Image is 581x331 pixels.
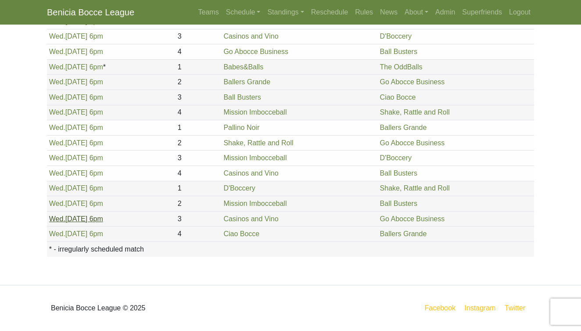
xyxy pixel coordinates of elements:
[432,4,459,21] a: Admin
[176,105,222,120] td: 4
[49,154,103,162] a: Wed.[DATE] 6pm
[49,200,103,207] a: Wed.[DATE] 6pm
[176,29,222,44] td: 3
[49,63,65,71] span: Wed.
[380,124,427,131] a: Ballers Grande
[380,63,423,71] a: The OddBalls
[49,139,103,147] a: Wed.[DATE] 6pm
[380,169,417,177] a: Ball Busters
[223,78,270,86] a: Ballers Grande
[49,124,103,131] a: Wed.[DATE] 6pm
[380,48,417,55] a: Ball Busters
[49,230,103,237] a: Wed.[DATE] 6pm
[380,108,450,116] a: Shake, Rattle and Roll
[223,154,287,162] a: Mission Imbocceball
[176,90,222,105] td: 3
[47,241,534,256] th: * - irregularly scheduled match
[380,78,445,86] a: Go Abocce Business
[223,200,287,207] a: Mission Imbocceball
[423,302,457,313] a: Facebook
[264,4,307,21] a: Standings
[49,48,65,55] span: Wed.
[377,4,401,21] a: News
[223,124,259,131] a: Pallino Noir
[351,4,377,21] a: Rules
[49,215,103,223] a: Wed.[DATE] 6pm
[49,169,103,177] a: Wed.[DATE] 6pm
[49,184,103,192] a: Wed.[DATE] 6pm
[49,124,65,131] span: Wed.
[49,63,103,71] a: Wed.[DATE] 6pm
[176,227,222,242] td: 4
[49,18,65,25] span: Wed.
[223,139,293,147] a: Shake, Rattle and Roll
[176,120,222,136] td: 1
[176,165,222,181] td: 4
[49,78,65,86] span: Wed.
[176,44,222,60] td: 4
[459,4,506,21] a: Superfriends
[176,196,222,212] td: 2
[380,94,416,101] a: Ciao Bocce
[176,135,222,151] td: 2
[49,108,103,116] a: Wed.[DATE] 6pm
[380,200,417,207] a: Ball Busters
[176,211,222,227] td: 3
[401,4,432,21] a: About
[223,215,278,223] a: Casinos and Vino
[380,139,445,147] a: Go Abocce Business
[506,4,534,21] a: Logout
[49,139,65,147] span: Wed.
[223,184,255,192] a: D'Boccery
[49,200,65,207] span: Wed.
[49,32,65,40] span: Wed.
[223,18,259,25] a: Pallino Noir
[223,32,278,40] a: Casinos and Vino
[195,4,222,21] a: Teams
[463,302,497,313] a: Instagram
[49,215,65,223] span: Wed.
[380,230,427,237] a: Ballers Grande
[49,154,65,162] span: Wed.
[503,302,532,313] a: Twitter
[49,108,65,116] span: Wed.
[49,230,65,237] span: Wed.
[223,108,287,116] a: Mission Imbocceball
[49,169,65,177] span: Wed.
[176,59,222,75] td: 1
[223,48,288,55] a: Go Abocce Business
[49,94,103,101] a: Wed.[DATE] 6pm
[380,18,450,25] a: Shake, Rattle and Roll
[47,4,134,21] a: Benicia Bocce League
[223,169,278,177] a: Casinos and Vino
[176,75,222,90] td: 2
[222,4,264,21] a: Schedule
[308,4,352,21] a: Reschedule
[380,215,445,223] a: Go Abocce Business
[49,18,103,25] a: Wed.[DATE] 6pm
[380,184,450,192] a: Shake, Rattle and Roll
[176,151,222,166] td: 3
[49,78,103,86] a: Wed.[DATE] 6pm
[49,184,65,192] span: Wed.
[380,154,412,162] a: D'Boccery
[176,181,222,196] td: 1
[223,63,263,71] a: Babes&Balls
[40,292,290,324] div: Benicia Bocce League © 2025
[49,32,103,40] a: Wed.[DATE] 6pm
[223,230,259,237] a: Ciao Bocce
[49,48,103,55] a: Wed.[DATE] 6pm
[49,94,65,101] span: Wed.
[223,94,261,101] a: Ball Busters
[380,32,412,40] a: D'Boccery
